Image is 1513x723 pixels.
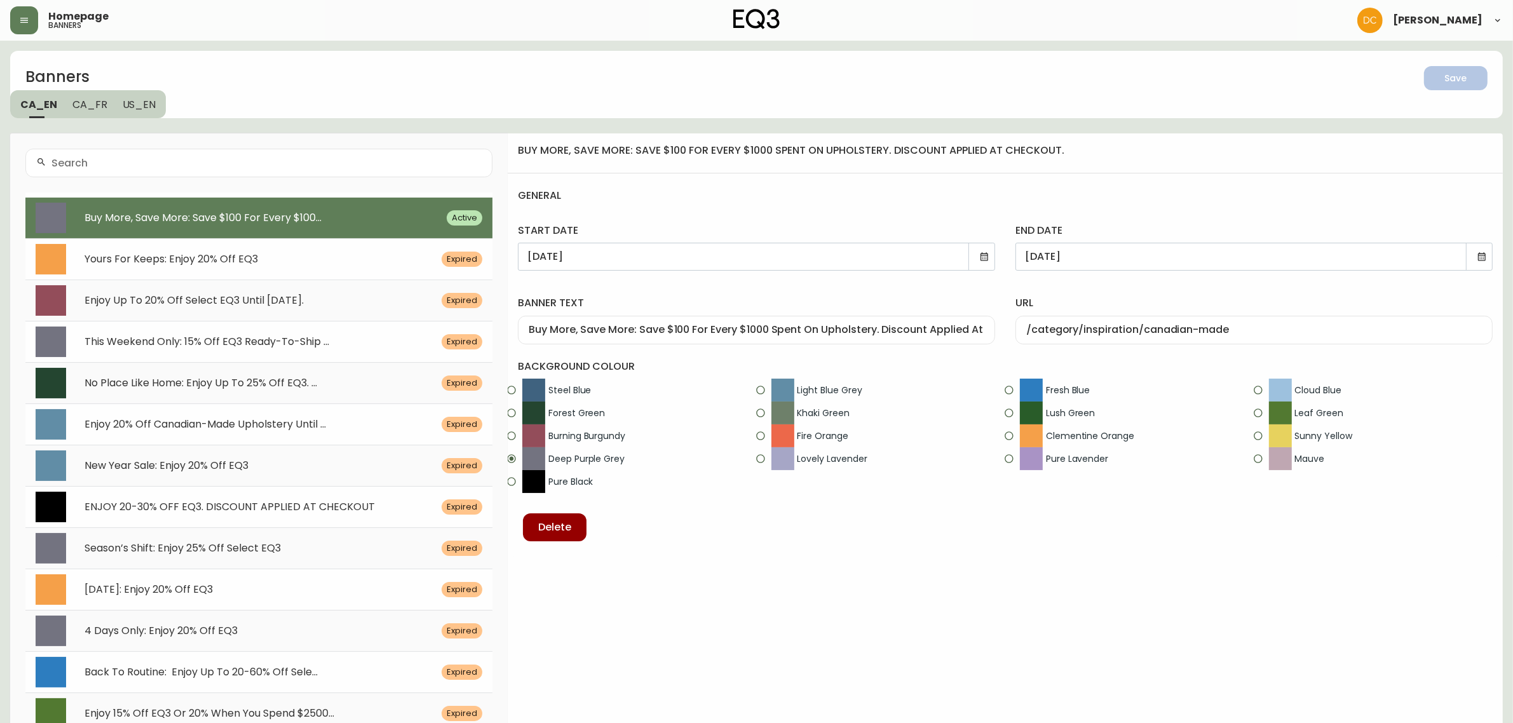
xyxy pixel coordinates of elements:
[442,501,482,513] span: Expired
[518,144,1508,158] h4: buy more, save more: save $100 for every $1000 spent on upholstery. discount applied at checkout.
[522,447,625,470] span: Deep Purple Grey
[85,706,334,720] span: Enjoy 15% Off EQ3 Or 20% When You Spend $2500...
[1357,8,1383,33] img: 7eb451d6983258353faa3212700b340b
[25,445,492,486] div: New Year Sale: Enjoy 20% Off EQ3Expired
[518,344,1493,389] h4: background colour
[72,98,107,111] span: CA_FR
[447,212,482,224] span: Active
[442,584,482,595] span: Expired
[518,224,995,238] label: start date
[20,98,57,111] span: CA_EN
[1020,447,1108,470] span: Pure Lavender
[442,625,482,637] span: Expired
[25,362,492,403] div: No Place Like Home: Enjoy Up To 25% Off EQ3. ...Expired
[51,157,482,169] input: Search
[1025,251,1472,263] input: DD/MM/YYYY
[25,321,492,362] div: This Weekend Only: 15% Off EQ3 Ready-To-Ship ...Expired
[1393,15,1482,25] span: [PERSON_NAME]
[85,417,326,431] span: Enjoy 20% Off Canadian-Made Upholstery Until ...
[442,419,482,430] span: Expired
[527,251,974,263] input: DD/MM/YYYY
[1020,402,1096,424] span: Lush Green
[771,402,850,424] span: Khaki Green
[25,651,492,693] div: Back To Routine: Enjoy Up To 20-60% Off Sele...Expired
[442,295,482,306] span: Expired
[48,22,81,29] h5: banners
[442,708,482,719] span: Expired
[25,198,492,238] div: Buy More, Save More: Save $100 For Every $100...Active
[523,513,587,541] button: Delete
[25,486,492,527] div: ENJOY 20-30% OFF EQ3. DISCOUNT APPLIED AT CHECKOUTExpired
[1269,402,1344,424] span: Leaf Green
[522,402,605,424] span: Forest Green
[442,336,482,348] span: Expired
[48,11,109,22] span: Homepage
[85,499,375,514] span: ENJOY 20-30% OFF EQ3. DISCOUNT APPLIED AT CHECKOUT
[85,458,248,473] span: New Year Sale: Enjoy 20% Off EQ3
[1020,379,1090,402] span: Fresh Blue
[85,210,322,225] span: Buy More, Save More: Save $100 For Every $100...
[771,379,862,402] span: Light Blue Grey
[25,527,492,569] div: Season’s Shift: Enjoy 25% Off Select EQ3Expired
[1269,424,1352,447] span: Sunny Yellow
[522,470,594,493] span: Pure Black
[442,253,482,265] span: Expired
[85,252,258,266] span: Yours For Keeps: Enjoy 20% Off EQ3
[25,403,492,445] div: Enjoy 20% Off Canadian-Made Upholstery Until ...Expired
[85,334,329,349] span: This Weekend Only: 15% Off EQ3 Ready-To-Ship ...
[85,541,281,555] span: Season’s Shift: Enjoy 25% Off Select EQ3
[1269,447,1325,470] span: Mauve
[85,582,213,597] span: [DATE]: Enjoy 20% Off EQ3
[85,623,238,638] span: 4 Days Only: Enjoy 20% Off EQ3
[522,379,592,402] span: Steel Blue
[85,375,317,390] span: No Place Like Home: Enjoy Up To 25% Off EQ3. ...
[1015,296,1493,310] label: url
[518,173,1493,218] h4: general
[1020,424,1134,447] span: Clementine Orange
[771,447,867,470] span: Lovely Lavender
[25,569,492,610] div: [DATE]: Enjoy 20% Off EQ3Expired
[85,665,318,679] span: Back To Routine: Enjoy Up To 20-60% Off Sele...
[518,296,995,310] label: banner text
[538,520,571,534] span: Delete
[25,238,492,280] div: Yours For Keeps: Enjoy 20% Off EQ3Expired
[522,424,625,447] span: Burning Burgundy
[25,610,492,651] div: 4 Days Only: Enjoy 20% Off EQ3Expired
[442,543,482,554] span: Expired
[442,377,482,389] span: Expired
[442,460,482,471] span: Expired
[733,9,780,29] img: logo
[25,66,166,90] h2: Banners
[1015,224,1493,238] label: end date
[25,280,492,321] div: Enjoy Up To 20% Off Select EQ3 Until [DATE].Expired
[123,98,156,111] span: US_EN
[1269,379,1342,402] span: Cloud Blue
[85,293,304,307] span: Enjoy Up To 20% Off Select EQ3 Until [DATE].
[442,666,482,678] span: Expired
[771,424,848,447] span: Fire Orange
